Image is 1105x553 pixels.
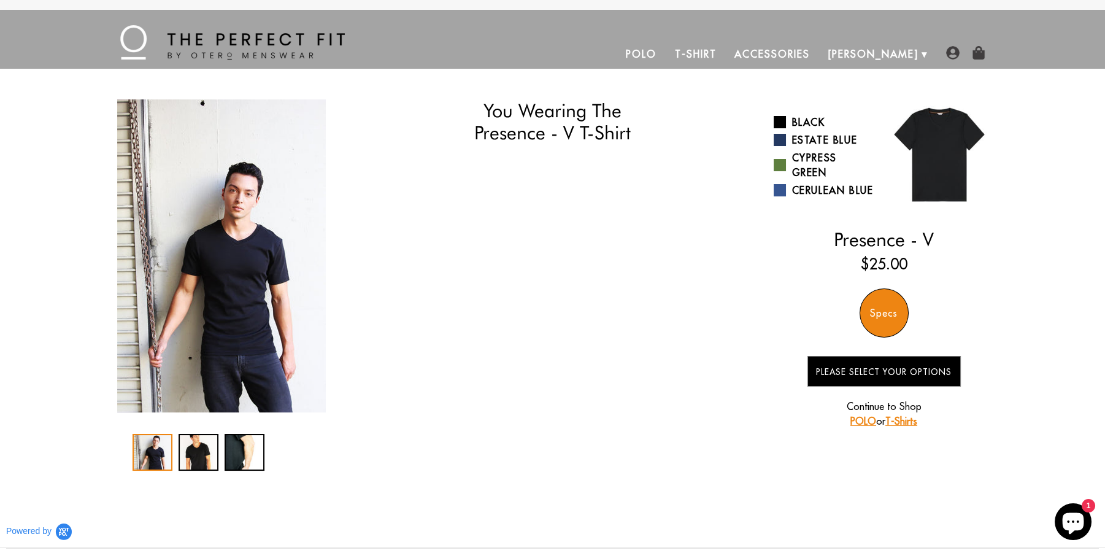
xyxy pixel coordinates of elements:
img: IMG_2089_copy_1024x1024_2x_942a6603-54c1-4003-9c8f-5ff6a8ea1aac_340x.jpg [117,99,326,412]
img: The Perfect Fit - by Otero Menswear - Logo [120,25,345,60]
a: T-Shirts [885,415,917,427]
div: 1 / 3 [111,99,332,412]
h1: You Wearing The Presence - V T-Shirt [407,99,698,144]
a: Cypress Green [774,150,875,180]
img: user-account-icon.png [946,46,960,60]
span: Powered by [6,526,52,536]
a: Black [774,115,875,130]
span: Please Select Your Options [816,366,952,377]
inbox-online-store-chat: Shopify online store chat [1051,503,1095,543]
img: shopping-bag-icon.png [972,46,985,60]
h2: Presence - V [774,228,995,250]
p: Continue to Shop or [807,399,961,428]
div: 2 / 3 [179,434,218,471]
button: Please Select Your Options [807,356,961,387]
a: Cerulean Blue [774,183,875,198]
div: 1 / 3 [133,434,172,471]
a: Estate Blue [774,133,875,147]
div: Specs [860,288,909,338]
div: 3 / 3 [225,434,264,471]
a: T-Shirt [666,39,725,69]
a: POLO [850,415,876,427]
a: Polo [617,39,666,69]
ins: $25.00 [861,253,907,275]
a: Accessories [725,39,818,69]
img: 01.jpg [884,99,995,210]
a: [PERSON_NAME] [819,39,928,69]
